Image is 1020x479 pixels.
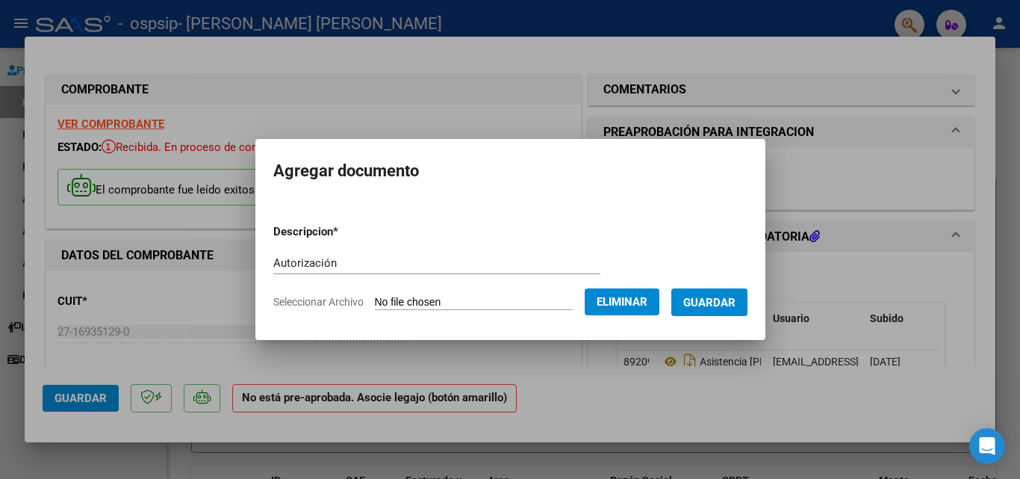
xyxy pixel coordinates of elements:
[273,157,747,185] h2: Agregar documento
[273,296,364,308] span: Seleccionar Archivo
[273,223,416,241] p: Descripcion
[969,428,1005,464] div: Open Intercom Messenger
[683,296,736,309] span: Guardar
[671,288,747,316] button: Guardar
[597,295,647,309] span: Eliminar
[585,288,659,315] button: Eliminar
